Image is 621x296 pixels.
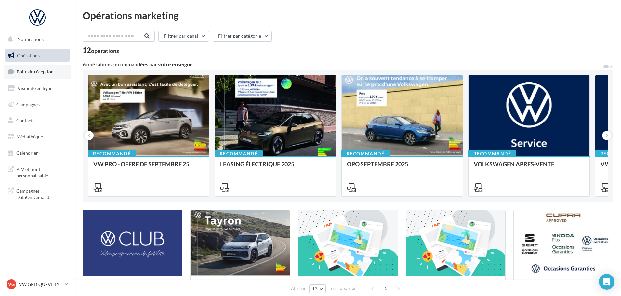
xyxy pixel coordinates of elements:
div: VOLKSWAGEN APRES-VENTE [474,161,584,174]
div: opérations [91,48,119,54]
p: VW GRD QUEVILLY [19,281,62,288]
span: VG [8,281,15,288]
span: Boîte de réception [17,69,54,74]
div: VW PRO - OFFRE DE SEPTEMBRE 25 [93,161,204,174]
span: Opérations [17,53,40,58]
span: 1 [380,283,391,293]
div: 12 [83,47,119,54]
a: Médiathèque [4,130,71,144]
a: Visibilité en ligne [4,82,71,95]
div: Recommandé [341,150,390,157]
button: Notifications [4,32,68,46]
a: Campagnes DataOnDemand [4,184,71,203]
span: Campagnes [16,101,40,107]
div: Recommandé [215,150,263,157]
a: Calendrier [4,146,71,160]
a: PLV et print personnalisable [4,162,71,181]
div: Recommandé [88,150,136,157]
span: PLV et print personnalisable [16,165,67,179]
a: Campagnes [4,98,71,111]
div: 6 opérations recommandées par votre enseigne [83,62,603,67]
span: résultats/page [329,285,356,291]
div: OPO SEPTEMBRE 2025 [347,161,457,174]
span: 12 [312,286,318,291]
button: Filtrer par catégorie [213,31,272,42]
span: Campagnes DataOnDemand [16,187,67,200]
span: Calendrier [16,150,38,156]
div: Open Intercom Messenger [599,274,614,290]
div: Recommandé [468,150,516,157]
span: Notifications [17,36,44,42]
span: Afficher [291,285,306,291]
a: Contacts [4,114,71,127]
span: Visibilité en ligne [18,85,52,91]
button: Filtrer par canal [158,31,209,42]
button: 12 [309,284,326,293]
div: Opérations marketing [83,10,613,20]
a: VG VW GRD QUEVILLY [5,278,70,290]
a: Boîte de réception [4,65,71,79]
span: Médiathèque [16,134,43,139]
span: Contacts [16,118,34,123]
div: LEASING ÉLECTRIQUE 2025 [220,161,331,174]
a: Opérations [4,49,71,62]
